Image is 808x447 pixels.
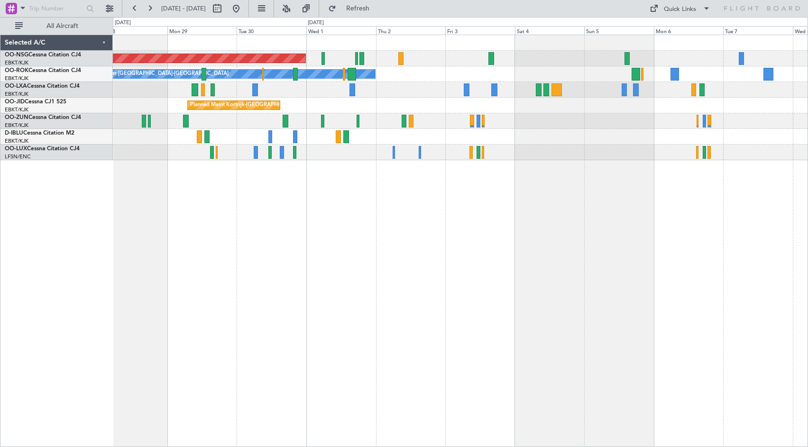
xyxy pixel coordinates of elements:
div: Mon 29 [167,26,237,35]
div: Planned Maint Kortrijk-[GEOGRAPHIC_DATA] [190,98,301,112]
button: Quick Links [645,1,715,16]
a: OO-JIDCessna CJ1 525 [5,99,66,105]
span: OO-NSG [5,52,28,58]
div: Owner [GEOGRAPHIC_DATA]-[GEOGRAPHIC_DATA] [101,67,229,81]
a: EBKT/KJK [5,137,28,145]
a: LFSN/ENC [5,153,31,160]
span: [DATE] - [DATE] [161,4,206,13]
a: OO-LXACessna Citation CJ4 [5,83,80,89]
span: All Aircraft [25,23,100,29]
a: OO-ROKCessna Citation CJ4 [5,68,81,73]
div: [DATE] [115,19,131,27]
span: OO-ZUN [5,115,28,120]
div: Tue 30 [237,26,306,35]
div: Fri 3 [445,26,515,35]
div: Thu 2 [376,26,446,35]
button: All Aircraft [10,18,103,34]
a: OO-ZUNCessna Citation CJ4 [5,115,81,120]
button: Refresh [324,1,381,16]
div: Mon 6 [654,26,724,35]
div: Sun 28 [98,26,167,35]
a: EBKT/KJK [5,59,28,66]
span: OO-JID [5,99,25,105]
div: Tue 7 [723,26,793,35]
a: EBKT/KJK [5,75,28,82]
span: Refresh [338,5,378,12]
a: EBKT/KJK [5,122,28,129]
input: Trip Number [29,1,83,16]
a: OO-NSGCessna Citation CJ4 [5,52,81,58]
div: Quick Links [664,5,696,14]
span: OO-ROK [5,68,28,73]
div: Wed 1 [306,26,376,35]
div: [DATE] [308,19,324,27]
a: D-IBLUCessna Citation M2 [5,130,74,136]
a: OO-LUXCessna Citation CJ4 [5,146,80,152]
a: EBKT/KJK [5,106,28,113]
span: OO-LUX [5,146,27,152]
div: Sat 4 [515,26,585,35]
div: Sun 5 [584,26,654,35]
span: OO-LXA [5,83,27,89]
a: EBKT/KJK [5,91,28,98]
span: D-IBLU [5,130,23,136]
